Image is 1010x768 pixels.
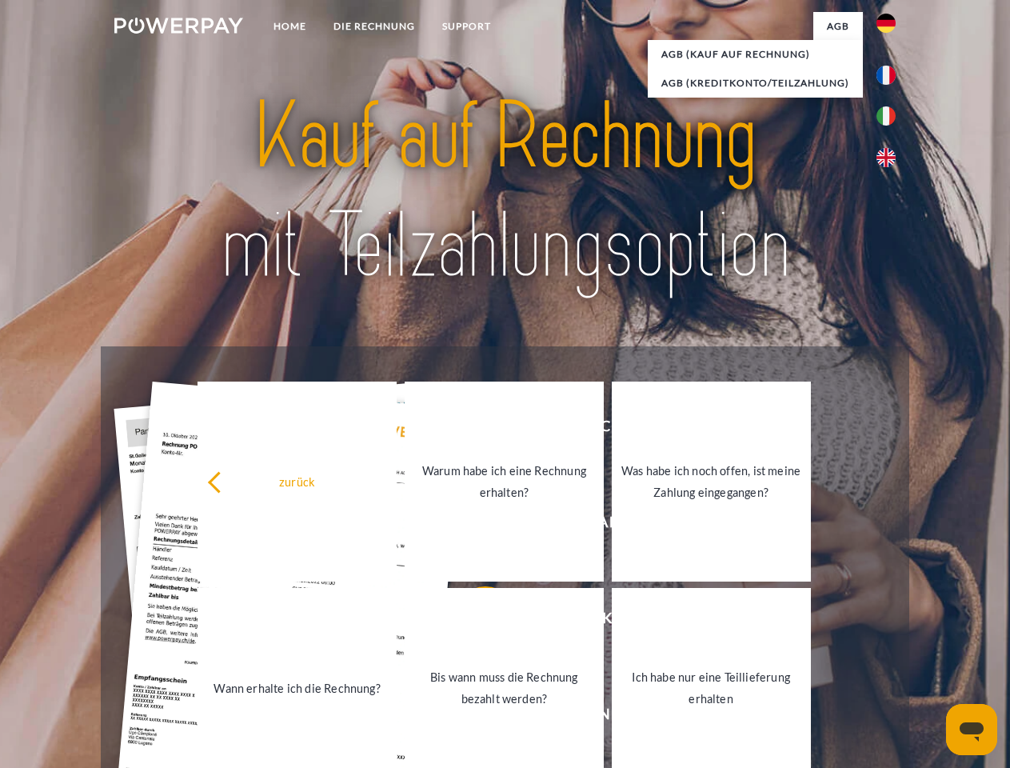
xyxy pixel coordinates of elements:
iframe: Schaltfläche zum Öffnen des Messaging-Fensters [946,704,997,755]
img: en [876,148,896,167]
a: DIE RECHNUNG [320,12,429,41]
div: Bis wann muss die Rechnung bezahlt werden? [414,666,594,710]
a: AGB (Kauf auf Rechnung) [648,40,863,69]
div: Ich habe nur eine Teillieferung erhalten [621,666,801,710]
div: zurück [207,470,387,492]
img: it [876,106,896,126]
div: Wann erhalte ich die Rechnung? [207,677,387,698]
a: AGB (Kreditkonto/Teilzahlung) [648,69,863,98]
img: title-powerpay_de.svg [153,77,857,306]
div: Warum habe ich eine Rechnung erhalten? [414,460,594,503]
a: SUPPORT [429,12,505,41]
img: de [876,14,896,33]
a: Home [260,12,320,41]
img: logo-powerpay-white.svg [114,18,243,34]
a: agb [813,12,863,41]
img: fr [876,66,896,85]
a: Was habe ich noch offen, ist meine Zahlung eingegangen? [612,382,811,582]
div: Was habe ich noch offen, ist meine Zahlung eingegangen? [621,460,801,503]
